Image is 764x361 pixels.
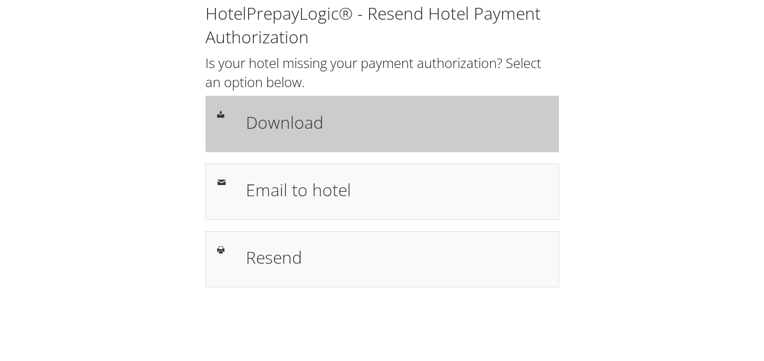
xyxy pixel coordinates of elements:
[246,177,547,202] h1: Email to hotel
[205,164,559,220] a: Email to hotel
[205,2,559,49] h1: HotelPrepayLogic® - Resend Hotel Payment Authorization
[205,96,559,152] a: Download
[205,53,559,91] h2: Is your hotel missing your payment authorization? Select an option below.
[246,110,547,135] h1: Download
[246,245,547,270] h1: Resend
[205,231,559,287] a: Resend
